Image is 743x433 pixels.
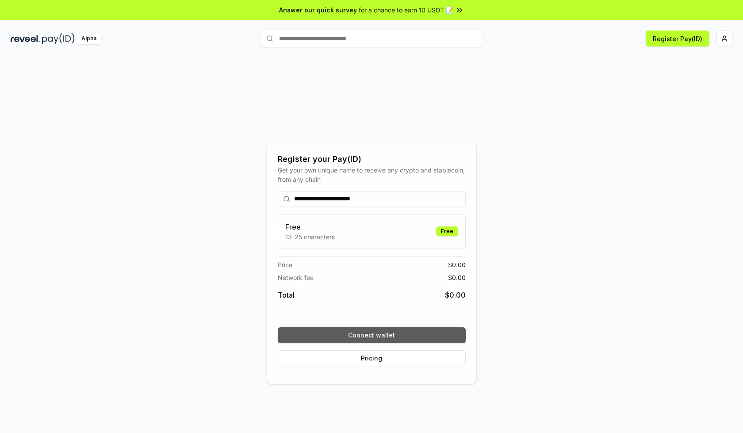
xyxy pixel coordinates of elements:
button: Connect wallet [278,327,466,343]
span: $ 0.00 [448,273,466,282]
button: Register Pay(ID) [646,31,709,46]
img: reveel_dark [11,33,40,44]
span: for a chance to earn 10 USDT 📝 [359,5,453,15]
span: $ 0.00 [445,290,466,300]
span: Network fee [278,273,314,282]
div: Alpha [77,33,101,44]
span: Answer our quick survey [279,5,357,15]
div: Get your own unique name to receive any crypto and stablecoin, from any chain [278,165,466,184]
img: pay_id [42,33,75,44]
p: 13-25 characters [285,232,335,241]
div: Register your Pay(ID) [278,153,466,165]
span: $ 0.00 [448,260,466,269]
h3: Free [285,222,335,232]
div: Free [436,226,458,236]
span: Price [278,260,292,269]
button: Pricing [278,350,466,366]
span: Total [278,290,295,300]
